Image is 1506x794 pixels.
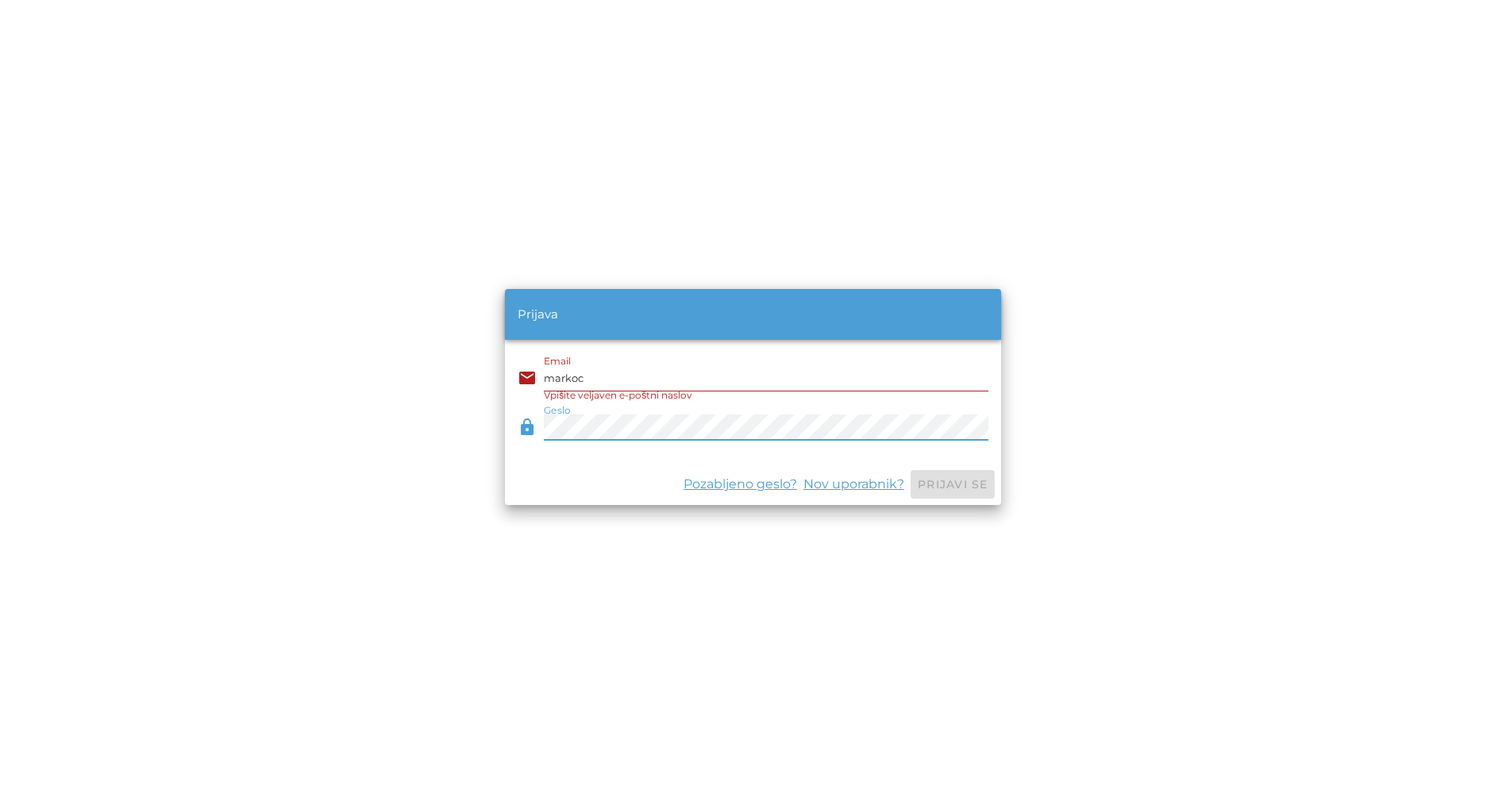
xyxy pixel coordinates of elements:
div: Pripomoček za klepet [1279,622,1506,794]
i: lock [518,418,537,437]
a: Pozabljeno geslo? [684,475,803,494]
a: Nov uporabnik? [803,475,911,494]
div: Vpišite veljaven e-poštni naslov [544,391,988,400]
iframe: Chat Widget [1279,622,1506,794]
label: Email [544,356,571,368]
div: Prijava [518,306,558,324]
i: email [518,368,537,387]
label: Geslo [544,405,570,417]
